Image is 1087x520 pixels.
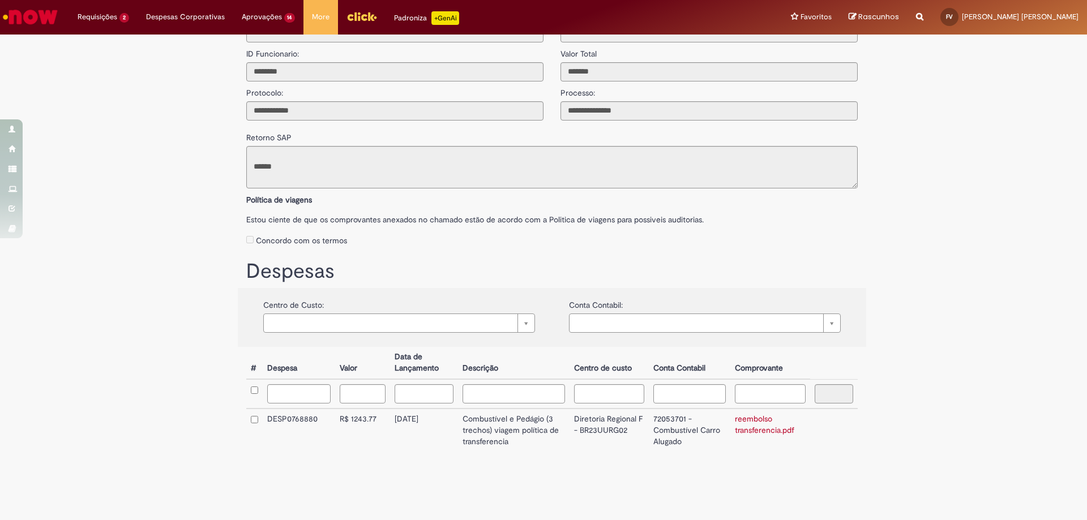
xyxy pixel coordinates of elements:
img: ServiceNow [1,6,59,28]
th: Descrição [458,347,570,379]
span: Requisições [78,11,117,23]
th: Conta Contabil [649,347,730,379]
th: Centro de custo [570,347,649,379]
label: Centro de Custo: [263,294,324,311]
th: Comprovante [730,347,811,379]
span: FV [946,13,953,20]
span: Favoritos [801,11,832,23]
span: [PERSON_NAME] [PERSON_NAME] [962,12,1079,22]
label: Conta Contabil: [569,294,623,311]
span: More [312,11,329,23]
th: # [246,347,263,379]
a: Limpar campo {0} [263,313,535,333]
label: Processo: [560,81,595,98]
label: ID Funcionario: [246,42,299,59]
span: 2 [119,13,129,23]
td: Combustível e Pedágio (3 trechos) viagem política de transferencia [458,409,570,452]
img: click_logo_yellow_360x200.png [346,8,377,25]
a: Rascunhos [849,12,899,23]
td: DESP0768880 [263,409,335,452]
div: Padroniza [394,11,459,25]
a: Limpar campo {0} [569,313,841,333]
th: Despesa [263,347,335,379]
span: Rascunhos [858,11,899,22]
td: Diretoria Regional F - BR23UURG02 [570,409,649,452]
span: Despesas Corporativas [146,11,225,23]
b: Política de viagens [246,195,312,205]
td: R$ 1243.77 [335,409,390,452]
td: 72053701 - Combustível Carro Alugado [649,409,730,452]
p: +GenAi [431,11,459,25]
h1: Despesas [246,260,858,283]
label: Protocolo: [246,81,283,98]
th: Valor [335,347,390,379]
td: reembolso transferencia.pdf [730,409,811,452]
td: [DATE] [390,409,458,452]
label: Valor Total [560,42,597,59]
label: Estou ciente de que os comprovantes anexados no chamado estão de acordo com a Politica de viagens... [246,208,858,225]
th: Data de Lançamento [390,347,458,379]
label: Retorno SAP [246,126,292,143]
a: reembolso transferencia.pdf [735,414,794,435]
span: Aprovações [242,11,282,23]
span: 14 [284,13,296,23]
label: Concordo com os termos [256,235,347,246]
